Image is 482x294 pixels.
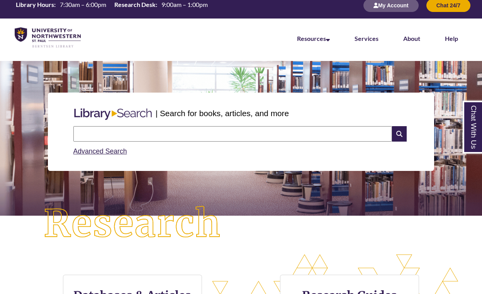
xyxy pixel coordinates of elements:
i: Search [392,126,407,142]
img: Libary Search [70,105,156,123]
a: Advanced Search [73,147,127,155]
a: My Account [363,2,419,8]
img: Research [24,186,241,262]
a: Resources [297,35,330,42]
th: Library Hours: [13,0,57,9]
p: | Search for books, articles, and more [156,107,289,119]
table: Hours Today [13,0,211,10]
a: Help [445,35,458,42]
a: Services [355,35,378,42]
a: Chat 24/7 [426,2,470,8]
a: Hours Today [13,0,211,11]
img: UNWSP Library Logo [15,27,81,48]
span: 9:00am – 1:00pm [161,1,208,8]
th: Research Desk: [111,0,158,9]
a: About [403,35,420,42]
span: 7:30am – 6:00pm [60,1,106,8]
